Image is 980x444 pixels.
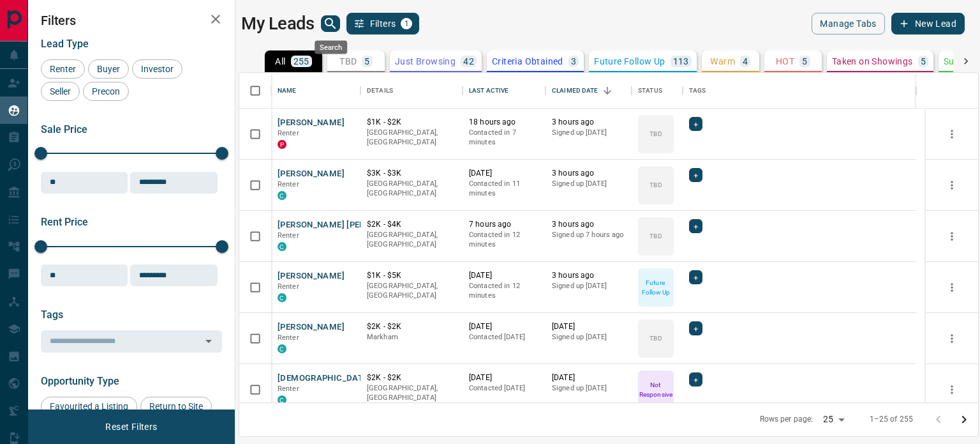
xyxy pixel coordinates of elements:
p: 3 hours ago [552,168,625,179]
button: Go to next page [951,407,977,433]
p: [GEOGRAPHIC_DATA], [GEOGRAPHIC_DATA] [367,230,456,250]
div: Renter [41,59,85,79]
div: Last Active [469,73,509,109]
div: + [689,372,702,387]
p: Future Follow Up [594,57,665,66]
p: Warm [710,57,735,66]
span: + [694,373,698,386]
button: [PERSON_NAME] [PERSON_NAME] [278,219,413,231]
span: Return to Site [145,401,207,411]
button: New Lead [891,13,965,34]
button: Filters1 [346,13,420,34]
p: TBD [650,129,662,139]
div: Buyer [88,59,129,79]
div: Last Active [463,73,546,109]
div: + [689,270,702,284]
span: Opportunity Type [41,375,119,387]
p: [DATE] [469,372,539,383]
p: Just Browsing [395,57,456,66]
p: TBD [650,333,662,343]
p: Contacted in 12 minutes [469,230,539,250]
p: Signed up [DATE] [552,281,625,291]
div: Tags [689,73,706,109]
p: $2K - $2K [367,321,456,332]
p: All [275,57,285,66]
div: Claimed Date [552,73,598,109]
div: property.ca [278,140,286,149]
button: [PERSON_NAME] [278,168,345,180]
div: Details [367,73,393,109]
p: 18 hours ago [469,117,539,128]
div: + [689,168,702,182]
p: 1–25 of 255 [870,414,913,425]
span: + [694,118,698,130]
div: 25 [818,410,849,429]
button: Sort [598,82,616,100]
p: Rows per page: [760,414,813,425]
p: [GEOGRAPHIC_DATA], [GEOGRAPHIC_DATA] [367,179,456,199]
div: Precon [83,82,129,101]
p: 7 hours ago [469,219,539,230]
p: $1K - $5K [367,270,456,281]
span: + [694,271,698,284]
p: $2K - $2K [367,372,456,383]
p: Signed up [DATE] [552,383,625,394]
button: [PERSON_NAME] [278,270,345,282]
button: more [942,227,961,246]
p: 5 [364,57,369,66]
div: condos.ca [278,191,286,200]
span: + [694,169,698,181]
span: Rent Price [41,216,88,228]
p: [DATE] [469,270,539,281]
span: Renter [278,385,299,393]
p: Future Follow Up [639,278,672,297]
div: Name [278,73,297,109]
span: Renter [45,64,80,74]
p: [DATE] [469,321,539,332]
div: Tags [683,73,916,109]
button: more [942,125,961,144]
p: Signed up 7 hours ago [552,230,625,240]
span: Renter [278,231,299,240]
span: Renter [278,180,299,188]
button: [DEMOGRAPHIC_DATA][PERSON_NAME] [278,372,438,385]
span: Lead Type [41,38,89,50]
span: Precon [87,86,124,96]
p: 113 [673,57,689,66]
p: $1K - $2K [367,117,456,128]
p: Taken on Showings [832,57,913,66]
span: Favourited a Listing [45,401,133,411]
div: + [689,321,702,335]
p: Not Responsive [639,380,672,399]
p: TBD [650,231,662,241]
span: Investor [137,64,178,74]
p: 3 hours ago [552,219,625,230]
p: 3 hours ago [552,117,625,128]
p: Signed up [DATE] [552,332,625,342]
p: $2K - $4K [367,219,456,230]
span: Renter [278,129,299,137]
p: Contacted in 7 minutes [469,128,539,148]
div: Claimed Date [546,73,632,109]
span: Sale Price [41,123,87,135]
p: [DATE] [552,372,625,383]
p: Contacted [DATE] [469,383,539,394]
p: [DATE] [469,168,539,179]
p: TBD [650,180,662,190]
p: [GEOGRAPHIC_DATA], [GEOGRAPHIC_DATA] [367,383,456,403]
div: Status [632,73,683,109]
div: Name [271,73,360,109]
button: more [942,380,961,399]
p: 3 [571,57,576,66]
span: Renter [278,333,299,342]
button: Manage Tabs [812,13,884,34]
p: 5 [802,57,807,66]
p: 255 [293,57,309,66]
button: Reset Filters [97,416,165,438]
div: Seller [41,82,80,101]
span: Tags [41,309,63,321]
button: search button [321,15,340,32]
div: Details [360,73,463,109]
p: Contacted in 12 minutes [469,281,539,301]
span: 1 [402,19,411,28]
